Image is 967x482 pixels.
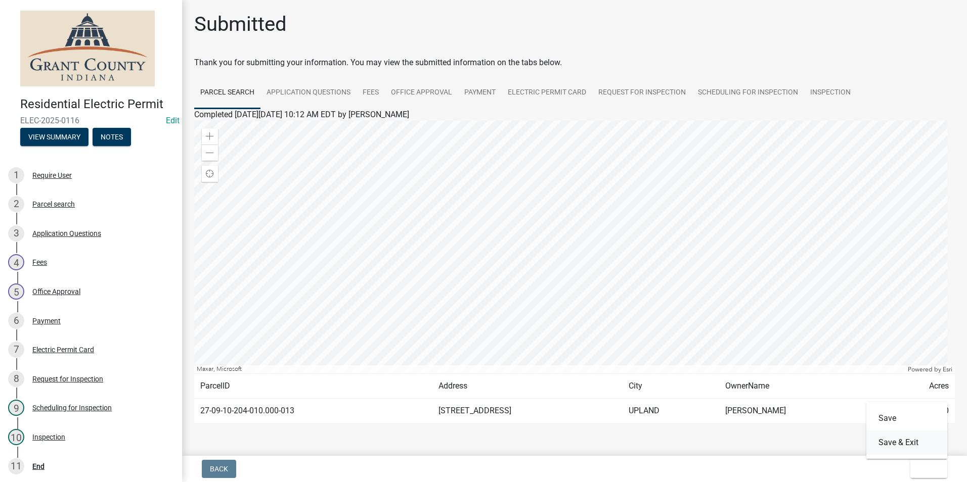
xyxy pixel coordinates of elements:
[202,144,218,161] div: Zoom out
[20,116,162,125] span: ELEC-2025-0116
[194,110,409,119] span: Completed [DATE][DATE] 10:12 AM EDT by [PERSON_NAME]
[8,400,24,416] div: 9
[623,399,719,423] td: UPLAND
[910,460,947,478] button: Exit
[866,402,947,459] div: Exit
[8,283,24,300] div: 5
[194,365,905,373] div: Maxar, Microsoft
[194,12,287,36] h1: Submitted
[20,11,155,86] img: Grant County, Indiana
[623,374,719,399] td: City
[32,288,80,295] div: Office Approval
[20,97,174,112] h4: Residential Electric Permit
[20,128,89,146] button: View Summary
[943,366,952,373] a: Esri
[432,374,623,399] td: Address
[202,166,218,182] div: Find my location
[93,133,131,141] wm-modal-confirm: Notes
[804,77,857,109] a: Inspection
[458,77,502,109] a: Payment
[866,430,947,455] button: Save & Exit
[8,371,24,387] div: 8
[8,429,24,445] div: 10
[385,77,458,109] a: Office Approval
[194,57,955,69] div: Thank you for submitting your information. You may view the submitted information on the tabs below.
[202,460,236,478] button: Back
[194,399,432,423] td: 27-09-10-204-010.000-013
[166,116,180,125] wm-modal-confirm: Edit Application Number
[32,375,103,382] div: Request for Inspection
[32,201,75,208] div: Parcel search
[32,172,72,179] div: Require User
[20,133,89,141] wm-modal-confirm: Summary
[692,77,804,109] a: Scheduling for Inspection
[8,225,24,242] div: 3
[8,342,24,358] div: 7
[719,399,883,423] td: [PERSON_NAME]
[194,77,260,109] a: Parcel search
[32,259,47,266] div: Fees
[210,465,228,473] span: Back
[8,167,24,183] div: 1
[357,77,385,109] a: Fees
[592,77,692,109] a: Request for Inspection
[32,230,101,237] div: Application Questions
[866,406,947,430] button: Save
[883,399,955,423] td: 0.000
[166,116,180,125] a: Edit
[32,433,65,441] div: Inspection
[32,346,94,353] div: Electric Permit Card
[883,374,955,399] td: Acres
[918,465,933,473] span: Exit
[719,374,883,399] td: OwnerName
[260,77,357,109] a: Application Questions
[194,374,432,399] td: ParcelID
[905,365,955,373] div: Powered by
[93,128,131,146] button: Notes
[8,313,24,329] div: 6
[32,317,61,324] div: Payment
[8,254,24,270] div: 4
[8,458,24,474] div: 11
[502,77,592,109] a: Electric Permit Card
[32,404,112,411] div: Scheduling for Inspection
[8,196,24,212] div: 2
[432,399,623,423] td: [STREET_ADDRESS]
[202,128,218,144] div: Zoom in
[32,463,45,470] div: End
